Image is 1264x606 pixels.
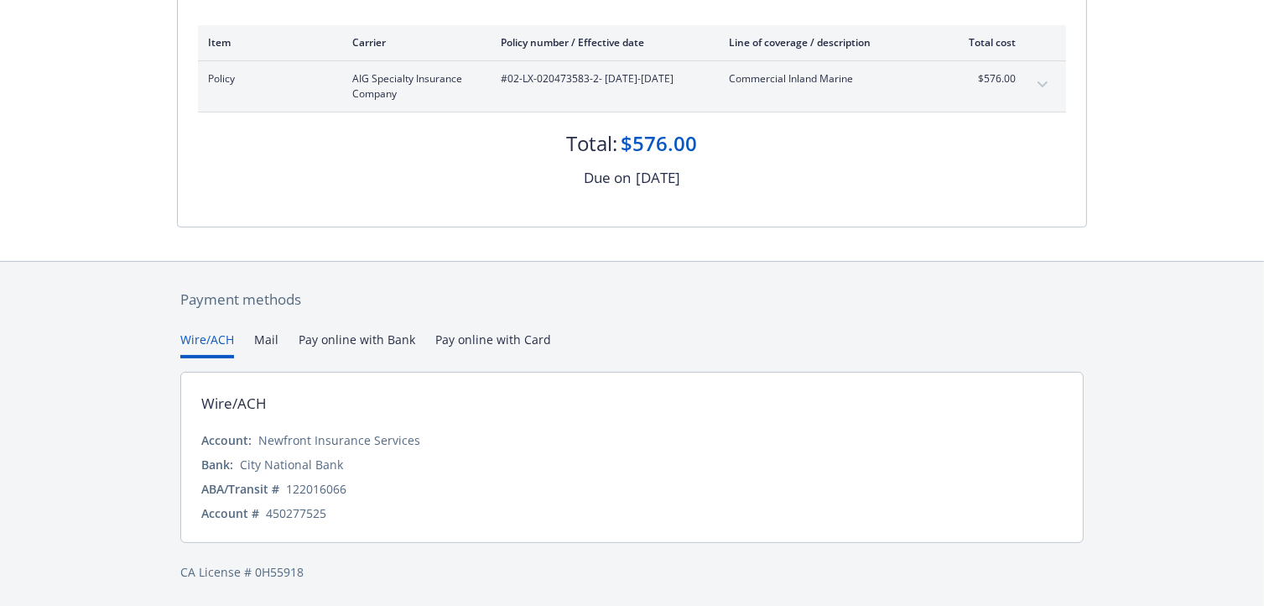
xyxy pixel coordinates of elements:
div: Due on [584,167,631,189]
button: Wire/ACH [180,331,234,358]
div: Item [208,35,325,50]
div: CA License # 0H55918 [180,563,1084,581]
div: $576.00 [622,129,698,158]
div: [DATE] [636,167,680,189]
span: #02-LX-020473583-2 - [DATE]-[DATE] [501,71,702,86]
button: expand content [1029,71,1056,98]
div: Total: [567,129,618,158]
div: Account: [201,431,252,449]
div: City National Bank [240,456,343,473]
div: Total cost [953,35,1016,50]
span: Policy [208,71,325,86]
button: Pay online with Bank [299,331,415,358]
button: Pay online with Card [435,331,551,358]
span: Commercial Inland Marine [729,71,926,86]
div: ABA/Transit # [201,480,279,498]
span: AIG Specialty Insurance Company [352,71,474,102]
div: Newfront Insurance Services [258,431,420,449]
div: 450277525 [266,504,326,522]
div: Policy number / Effective date [501,35,702,50]
div: Account # [201,504,259,522]
div: 122016066 [286,480,346,498]
div: Carrier [352,35,474,50]
div: Line of coverage / description [729,35,926,50]
span: $576.00 [953,71,1016,86]
div: Bank: [201,456,233,473]
div: PolicyAIG Specialty Insurance Company#02-LX-020473583-2- [DATE]-[DATE]Commercial Inland Marine$57... [198,61,1066,112]
button: Mail [254,331,278,358]
div: Payment methods [180,289,1084,311]
div: Wire/ACH [201,393,267,415]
